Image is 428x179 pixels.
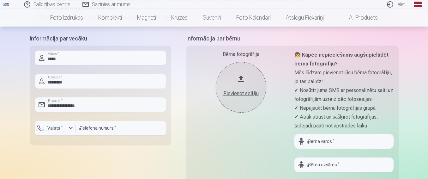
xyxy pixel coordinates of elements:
p: ✔ Nosūtīt jums SMS ar personalizētu saiti uz fotogrāfijām uzreiz pēc fotosesijas [294,86,394,104]
a: Magnēti [130,9,164,27]
button: Pievienot selfiju [216,62,266,113]
label: Valsts [45,125,65,131]
p: Mēs lūdzam pievienot jūsu bērna fotogrāfiju, jo tas palīdz: [294,68,394,86]
p: ✔ Nepajaukt bērnu fotogrāfijas grupā [294,104,394,113]
strong: 🧒 Kāpēc nepieciešams augšupielādēt bērna fotogrāfiju? [294,52,389,67]
a: Foto izdrukas [43,9,91,27]
h5: Informācija par bērnu [186,34,399,43]
p: ✔ Ātrāk atrast un sašķirot fotogrāfijas, tādējādi paātrinot apstrādes laiku [294,113,394,130]
img: /fa1 [3,3,9,6]
a: Foto kalendāri [229,9,278,27]
div: Pievienot selfiju [222,90,260,97]
h5: Informācija par vecāku [30,34,171,43]
div: Bērna fotogrāfija [191,51,291,58]
a: Suvenīri [195,9,229,27]
a: All products [331,9,385,27]
a: Krūzes [164,9,195,27]
a: Komplekti [91,9,130,27]
a: Atslēgu piekariņi [278,9,331,27]
button: Valsts* [35,121,76,135]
